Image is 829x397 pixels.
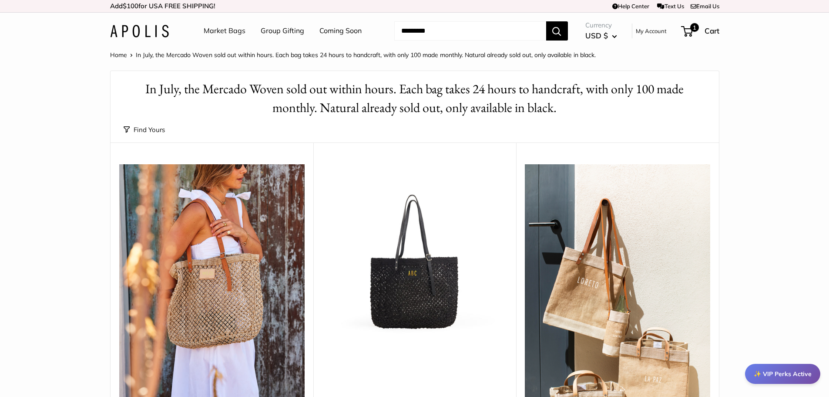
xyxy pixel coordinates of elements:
a: Mercado Woven in Black | Estimated Ship: Oct. 19thMercado Woven in Black | Estimated Ship: Oct. 19th [322,164,507,350]
a: 1 Cart [682,24,719,38]
a: Help Center [612,3,649,10]
span: In July, the Mercado Woven sold out within hours. Each bag takes 24 hours to handcraft, with only... [136,51,596,59]
a: Group Gifting [261,24,304,37]
span: 1 [690,23,698,32]
button: USD $ [585,29,617,43]
span: USD $ [585,31,608,40]
span: Currency [585,19,617,31]
div: ✨ VIP Perks Active [745,364,820,384]
button: Find Yours [124,124,165,136]
a: Email Us [691,3,719,10]
a: Market Bags [204,24,245,37]
img: Mercado Woven in Black | Estimated Ship: Oct. 19th [322,164,507,350]
a: Coming Soon [319,24,362,37]
button: Search [546,21,568,41]
nav: Breadcrumb [110,49,596,61]
span: $100 [123,2,138,10]
a: Text Us [657,3,684,10]
h1: In July, the Mercado Woven sold out within hours. Each bag takes 24 hours to handcraft, with only... [124,80,706,117]
img: Apolis [110,25,169,37]
span: Cart [705,26,719,35]
input: Search... [394,21,546,41]
a: My Account [636,26,667,36]
a: Home [110,51,127,59]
